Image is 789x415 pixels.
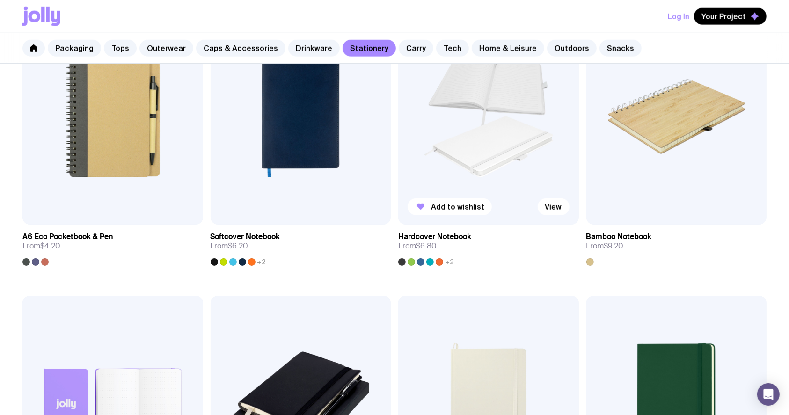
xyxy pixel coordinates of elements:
[436,40,469,57] a: Tech
[547,40,597,57] a: Outdoors
[228,241,248,251] span: $6.20
[22,241,60,251] span: From
[416,241,437,251] span: $6.80
[211,225,391,266] a: Softcover NotebookFrom$6.20+2
[586,232,652,241] h3: Bamboo Notebook
[139,40,193,57] a: Outerwear
[288,40,340,57] a: Drinkware
[586,241,624,251] span: From
[431,202,484,211] span: Add to wishlist
[604,241,624,251] span: $9.20
[257,258,266,266] span: +2
[40,241,60,251] span: $4.20
[701,12,746,21] span: Your Project
[22,232,113,241] h3: A6 Eco Pocketbook & Pen
[408,198,492,215] button: Add to wishlist
[398,225,579,266] a: Hardcover NotebookFrom$6.80+2
[104,40,137,57] a: Tops
[599,40,642,57] a: Snacks
[472,40,544,57] a: Home & Leisure
[48,40,101,57] a: Packaging
[22,225,203,266] a: A6 Eco Pocketbook & PenFrom$4.20
[757,383,780,406] div: Open Intercom Messenger
[398,232,471,241] h3: Hardcover Notebook
[343,40,396,57] a: Stationery
[668,8,689,25] button: Log In
[399,40,433,57] a: Carry
[586,225,767,266] a: Bamboo NotebookFrom$9.20
[538,198,570,215] a: View
[694,8,767,25] button: Your Project
[196,40,285,57] a: Caps & Accessories
[211,241,248,251] span: From
[211,232,280,241] h3: Softcover Notebook
[445,258,454,266] span: +2
[398,241,437,251] span: From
